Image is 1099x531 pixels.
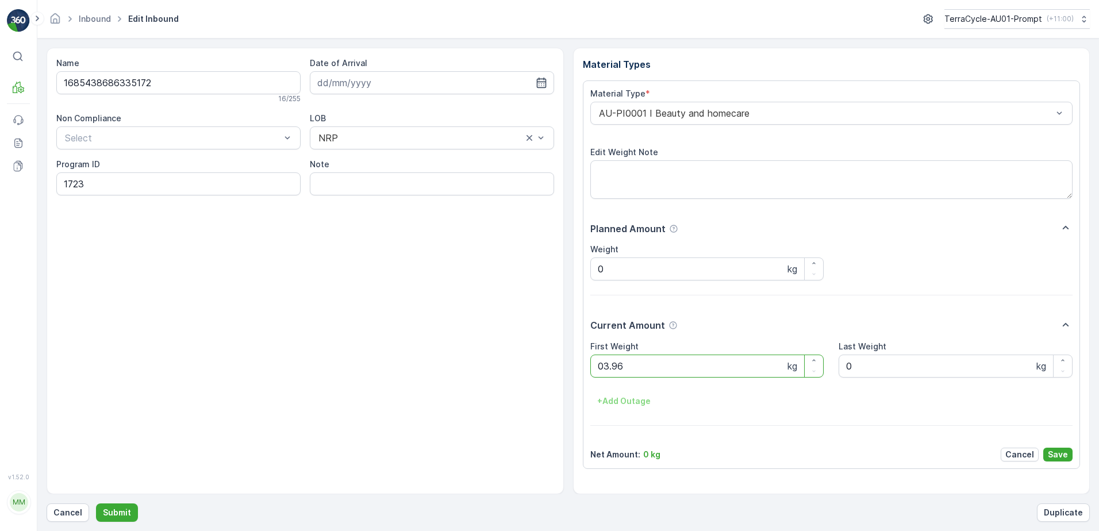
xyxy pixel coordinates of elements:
[71,245,173,255] span: AU-PI0008 I Blister Packs
[56,58,79,68] label: Name
[1036,359,1046,373] p: kg
[65,226,90,236] span: 0.7 kg
[79,14,111,24] a: Inbound
[310,159,329,169] label: Note
[590,392,658,410] button: +Add Outage
[103,507,131,518] p: Submit
[1043,448,1073,461] button: Save
[10,264,64,274] span: Net Amount :
[590,449,640,460] p: Net Amount :
[310,71,554,94] input: dd/mm/yyyy
[56,159,100,169] label: Program ID
[10,283,64,293] span: Last Weight :
[464,10,633,24] p: 1677029936057766JJJJJJJJJJJJJ
[1001,448,1039,461] button: Cancel
[310,113,326,123] label: LOB
[56,113,121,123] label: Non Compliance
[7,474,30,480] span: v 1.52.0
[10,188,38,198] span: Name :
[64,264,89,274] span: 0.7 kg
[10,207,61,217] span: Arrive Date :
[1048,449,1068,460] p: Save
[278,94,301,103] p: 16 / 255
[65,131,280,145] p: Select
[310,58,367,68] label: Date of Arrival
[590,244,618,254] label: Weight
[839,341,886,351] label: Last Weight
[53,507,82,518] p: Cancel
[590,88,645,98] label: Material Type
[49,17,62,26] a: Homepage
[1044,507,1083,518] p: Duplicate
[7,9,30,32] img: logo
[944,13,1042,25] p: TerraCycle-AU01-Prompt
[64,283,82,293] span: 0 kg
[10,226,65,236] span: First Weight :
[61,207,88,217] span: [DATE]
[590,147,658,157] label: Edit Weight Note
[583,57,1081,71] p: Material Types
[787,359,797,373] p: kg
[590,222,666,236] p: Planned Amount
[944,9,1090,29] button: TerraCycle-AU01-Prompt(+11:00)
[590,318,665,332] p: Current Amount
[1047,14,1074,24] p: ( +11:00 )
[10,493,28,511] div: MM
[597,395,651,407] p: + Add Outage
[96,503,138,522] button: Submit
[38,188,178,198] span: 1677029936057766JJJJJJJJJJJJJ
[668,321,678,330] div: Help Tooltip Icon
[1037,503,1090,522] button: Duplicate
[643,449,660,460] p: 0 kg
[590,341,639,351] label: First Weight
[787,262,797,276] p: kg
[669,224,678,233] div: Help Tooltip Icon
[1005,449,1034,460] p: Cancel
[126,13,181,25] span: Edit Inbound
[10,245,71,255] span: Material Type :
[7,483,30,522] button: MM
[47,503,89,522] button: Cancel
